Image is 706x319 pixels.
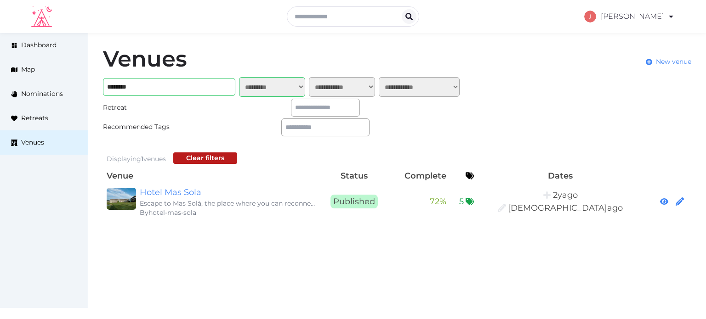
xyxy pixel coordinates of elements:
span: Venues [21,138,44,147]
span: New venue [656,57,691,67]
div: Escape to Mas Solà, the place where you can reconnect with nature and recharge your energy. We co... [140,199,316,208]
th: Complete [388,168,450,184]
span: Nominations [21,89,63,99]
span: Retreats [21,113,48,123]
h1: Venues [103,48,187,70]
a: Hotel Mas Sola [140,186,316,199]
div: Retreat [103,103,191,112]
th: Dates [478,168,643,184]
span: 72 % [430,196,446,207]
th: Status [320,168,388,184]
span: Map [21,65,35,74]
span: 1 [141,155,143,163]
span: 9:14PM, November 7th, 2024 [508,203,623,213]
div: Recommended Tags [103,122,191,132]
div: Displaying venues [107,154,166,164]
span: 5 [459,195,464,208]
button: Clear filters [173,152,237,164]
div: By hotel-mas-sola [140,208,316,217]
span: Published [330,195,378,208]
span: 2:09PM, October 6th, 2023 [553,190,578,200]
a: [PERSON_NAME] [584,4,675,29]
span: Dashboard [21,40,57,50]
div: Clear filters [186,153,224,163]
th: Venue [103,168,320,184]
img: Hotel Mas Sola [107,188,136,210]
a: New venue [646,57,691,67]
